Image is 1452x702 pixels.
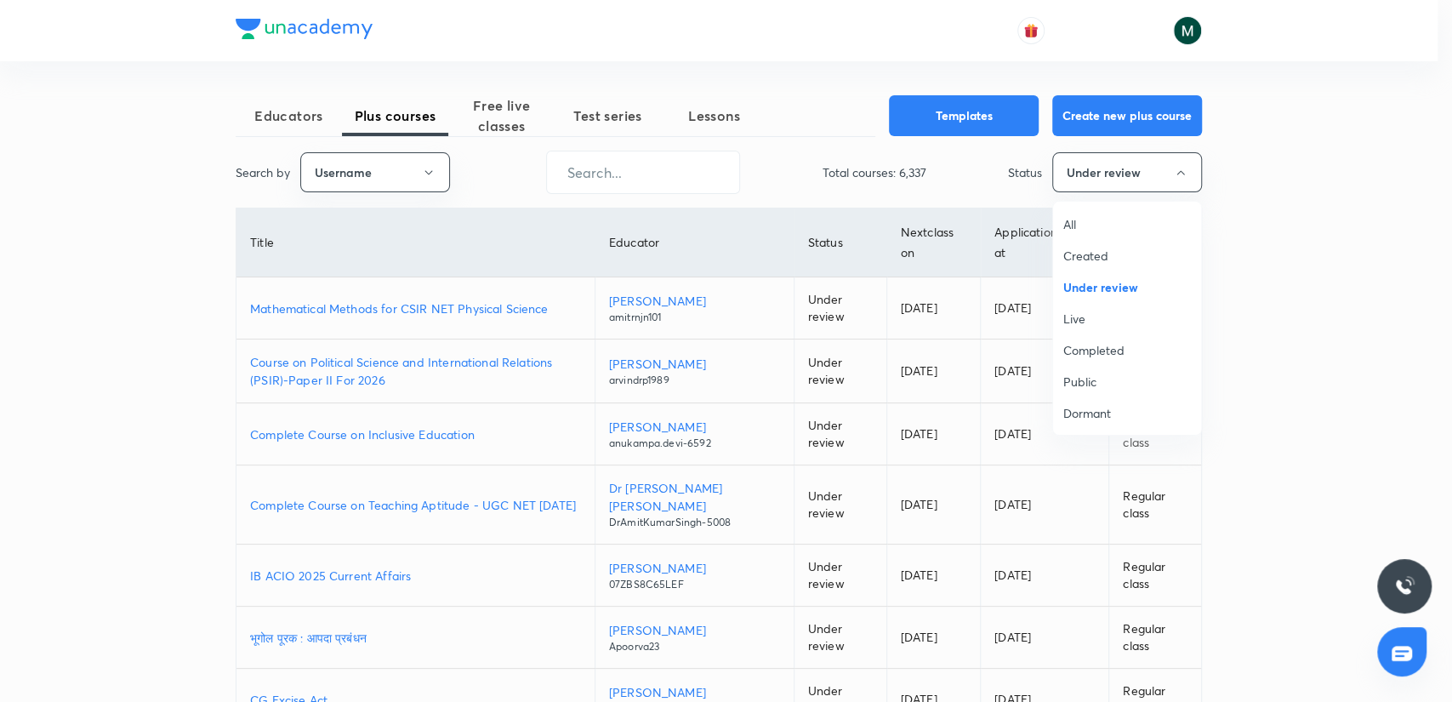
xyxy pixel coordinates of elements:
[1063,278,1191,296] span: Under review
[1063,310,1191,328] span: Live
[1063,341,1191,359] span: Completed
[1063,247,1191,265] span: Created
[1063,404,1191,422] span: Dormant
[1063,215,1191,233] span: All
[1063,373,1191,391] span: Public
